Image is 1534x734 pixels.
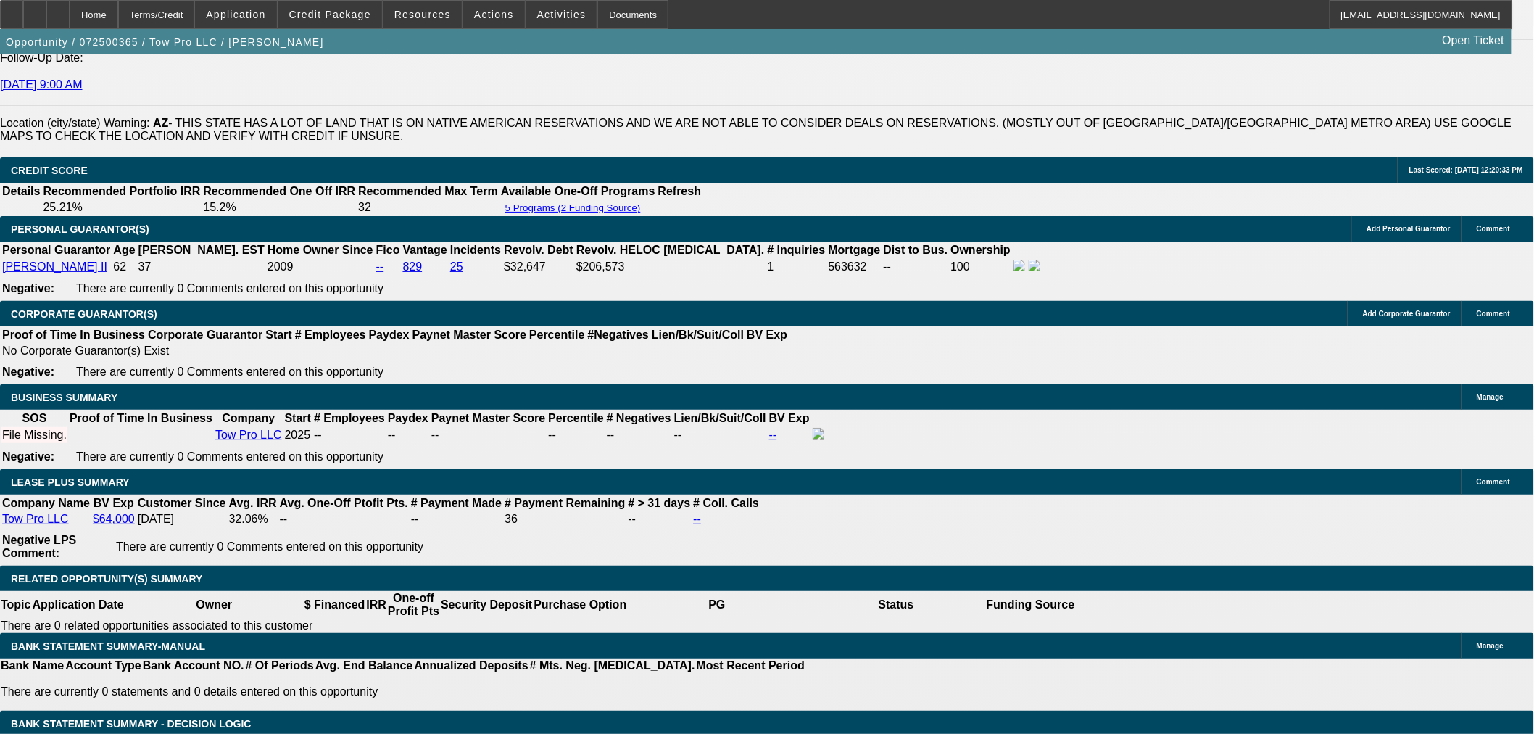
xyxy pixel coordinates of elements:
[388,412,428,424] b: Paydex
[526,1,597,28] button: Activities
[116,540,423,553] span: There are currently 0 Comments entered on this opportunity
[548,412,603,424] b: Percentile
[1477,225,1510,233] span: Comment
[268,244,373,256] b: Home Owner Since
[387,427,429,443] td: --
[883,259,949,275] td: --
[450,260,463,273] a: 25
[1029,260,1040,271] img: linkedin-icon.png
[202,184,356,199] th: Recommended One Off IRR
[2,260,107,273] a: [PERSON_NAME] II
[2,513,69,525] a: Tow Pro LLC
[1,411,67,426] th: SOS
[533,591,627,619] th: Purchase Option
[265,329,291,341] b: Start
[986,591,1076,619] th: Funding Source
[2,366,54,378] b: Negative:
[1,184,41,199] th: Details
[112,259,136,275] td: 62
[125,591,304,619] th: Owner
[295,329,366,341] b: # Employees
[674,412,766,424] b: Lien/Bk/Suit/Coll
[607,412,671,424] b: # Negatives
[215,429,282,441] a: Tow Pro LLC
[387,591,440,619] th: One-off Profit Pts
[503,259,574,275] td: $32,647
[769,429,777,441] a: --
[148,329,262,341] b: Corporate Guarantor
[1,328,146,342] th: Proof of Time In Business
[766,259,826,275] td: 1
[529,329,584,341] b: Percentile
[1477,393,1504,401] span: Manage
[1477,310,1510,318] span: Comment
[314,429,322,441] span: --
[652,329,744,341] b: Lien/Bk/Suit/Coll
[42,184,201,199] th: Recommended Portfolio IRR
[1367,225,1451,233] span: Add Personal Guarantor
[576,244,765,256] b: Revolv. HELOC [MEDICAL_DATA].
[950,259,1011,275] td: 100
[142,659,245,673] th: Bank Account NO.
[2,282,54,294] b: Negative:
[69,411,213,426] th: Proof of Time In Business
[673,427,767,443] td: --
[113,244,135,256] b: Age
[138,497,226,509] b: Customer Since
[412,329,526,341] b: Paynet Master Score
[813,428,824,440] img: facebook-icon.png
[314,412,385,424] b: # Employees
[576,259,766,275] td: $206,573
[403,244,447,256] b: Vantage
[884,244,948,256] b: Dist to Bus.
[440,591,533,619] th: Security Deposit
[285,412,311,424] b: Start
[76,282,383,294] span: There are currently 0 Comments entered on this opportunity
[413,659,528,673] th: Annualized Deposits
[431,429,545,442] div: --
[65,659,142,673] th: Account Type
[431,412,545,424] b: Paynet Master Score
[474,9,514,20] span: Actions
[1013,260,1025,271] img: facebook-icon.png
[548,429,603,442] div: --
[42,200,201,215] td: 25.21%
[369,329,410,341] b: Paydex
[658,184,702,199] th: Refresh
[403,260,423,273] a: 829
[11,392,117,403] span: BUSINESS SUMMARY
[950,244,1011,256] b: Ownership
[629,497,691,509] b: # > 31 days
[504,512,626,527] td: 36
[450,244,501,256] b: Incidents
[137,512,227,527] td: [DATE]
[463,1,525,28] button: Actions
[202,200,356,215] td: 15.2%
[195,1,276,28] button: Application
[1437,28,1510,53] a: Open Ticket
[1409,166,1523,174] span: Last Scored: [DATE] 12:20:33 PM
[1477,478,1510,486] span: Comment
[529,659,696,673] th: # Mts. Neg. [MEDICAL_DATA].
[315,659,414,673] th: Avg. End Balance
[2,429,67,442] div: File Missing.
[383,1,462,28] button: Resources
[829,244,881,256] b: Mortgage
[365,591,387,619] th: IRR
[31,591,124,619] th: Application Date
[1363,310,1451,318] span: Add Corporate Guarantor
[627,591,806,619] th: PG
[11,477,130,488] span: LEASE PLUS SUMMARY
[501,202,645,214] button: 5 Programs (2 Funding Source)
[1,344,794,358] td: No Corporate Guarantor(s) Exist
[278,1,382,28] button: Credit Package
[747,329,787,341] b: BV Exp
[376,260,384,273] a: --
[280,497,408,509] b: Avg. One-Off Ptofit Pts.
[6,36,324,48] span: Opportunity / 072500365 / Tow Pro LLC / [PERSON_NAME]
[504,244,573,256] b: Revolv. Debt
[693,513,701,525] a: --
[222,412,275,424] b: Company
[11,165,88,176] span: CREDIT SCORE
[268,260,294,273] span: 2009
